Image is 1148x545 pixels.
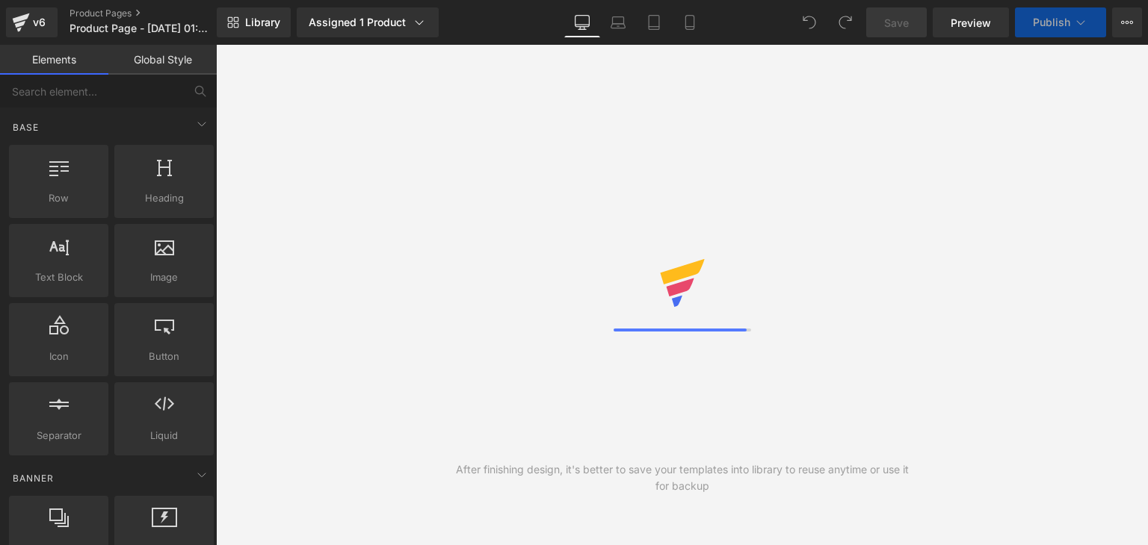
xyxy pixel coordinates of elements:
a: Preview [933,7,1009,37]
a: Mobile [672,7,708,37]
span: Preview [951,15,991,31]
div: v6 [30,13,49,32]
span: Text Block [13,270,104,285]
a: Laptop [600,7,636,37]
span: Save [884,15,909,31]
span: Separator [13,428,104,443]
span: Heading [119,190,209,206]
span: Publish [1033,16,1070,28]
a: New Library [217,7,291,37]
button: Redo [830,7,860,37]
button: More [1112,7,1142,37]
a: Global Style [108,45,217,75]
a: Tablet [636,7,672,37]
div: After finishing design, it's better to save your templates into library to reuse anytime or use i... [449,461,916,494]
a: Desktop [564,7,600,37]
span: Library [245,16,280,29]
span: Liquid [119,428,209,443]
span: Button [119,349,209,364]
a: Product Pages [70,7,241,19]
span: Base [11,120,40,134]
span: Row [13,190,104,206]
span: Product Page - [DATE] 01:09:13 [70,22,213,34]
span: Banner [11,471,55,485]
button: Undo [794,7,824,37]
span: Image [119,270,209,285]
a: v6 [6,7,58,37]
div: Assigned 1 Product [309,15,427,30]
button: Publish [1015,7,1106,37]
span: Icon [13,349,104,364]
